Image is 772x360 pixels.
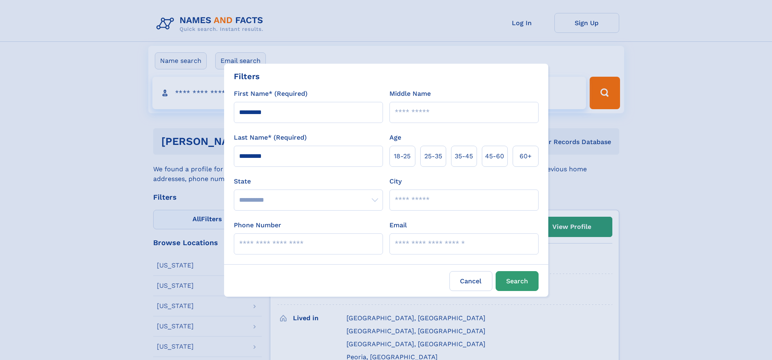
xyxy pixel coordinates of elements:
[234,133,307,142] label: Last Name* (Required)
[496,271,539,291] button: Search
[449,271,492,291] label: Cancel
[389,133,401,142] label: Age
[234,220,281,230] label: Phone Number
[234,177,383,186] label: State
[234,70,260,82] div: Filters
[389,220,407,230] label: Email
[389,177,402,186] label: City
[424,151,442,161] span: 25‑35
[389,89,431,99] label: Middle Name
[455,151,473,161] span: 35‑45
[394,151,411,161] span: 18‑25
[520,151,532,161] span: 60+
[485,151,504,161] span: 45‑60
[234,89,308,99] label: First Name* (Required)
